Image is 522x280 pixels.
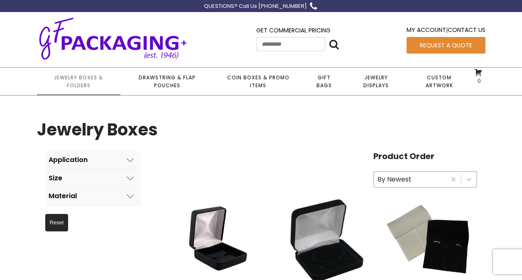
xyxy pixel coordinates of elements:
a: Contact Us [448,26,485,34]
a: My Account [407,26,446,34]
div: QUESTIONS? Call Us [PHONE_NUMBER] [204,2,307,11]
a: Get Commercial Pricing [256,26,331,34]
div: Application [49,156,88,164]
a: Jewelry Displays [346,68,407,95]
div: | [407,25,485,37]
a: Coin Boxes & Promo Items [213,68,302,95]
a: 0 [474,68,483,84]
a: Drawstring & Flap Pouches [120,68,213,95]
button: Clear [446,172,461,187]
span: 0 [475,77,481,84]
a: Gift Bags [303,68,346,95]
a: Jewelry Boxes & Folders [37,68,120,95]
button: Size [45,169,141,187]
div: Material [49,192,77,200]
a: Request a Quote [407,37,485,54]
button: Reset [45,214,69,231]
button: Toggle List [461,172,476,187]
h4: Product Order [373,151,477,161]
div: Size [49,174,62,182]
button: Application [45,151,141,169]
button: Material [45,187,141,205]
img: GF Packaging + - Established 1946 [37,16,189,61]
h1: Jewelry Boxes [37,116,158,143]
a: Custom Artwork [407,68,471,95]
